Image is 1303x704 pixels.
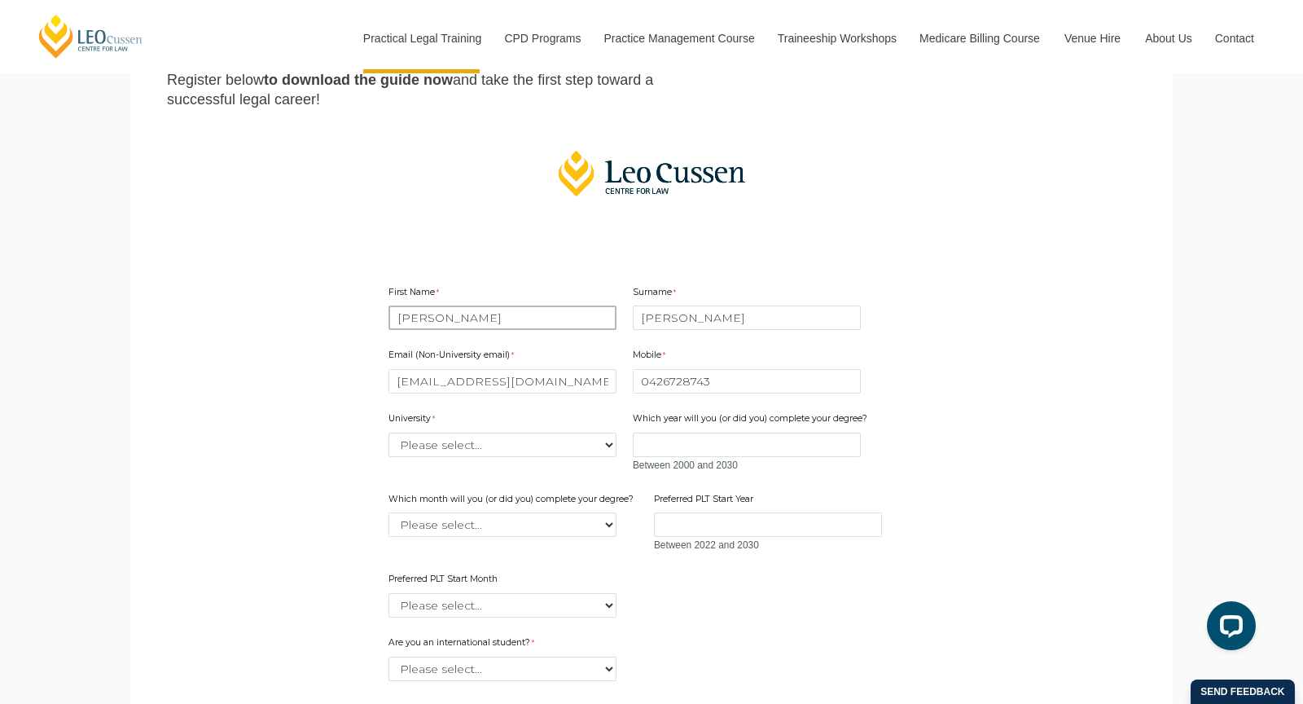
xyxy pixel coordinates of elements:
label: Email (Non-University email) [388,349,518,365]
select: Are you an international student? [388,657,616,681]
label: Preferred PLT Start Month [388,573,502,589]
label: Surname [633,286,680,302]
label: First Name [388,286,443,302]
a: Practice Management Course [592,3,766,73]
a: Contact [1203,3,1266,73]
input: Surname [633,306,861,330]
a: Medicare Billing Course [907,3,1052,73]
a: About Us [1133,3,1203,73]
label: Are you an international student? [388,636,551,653]
input: Email (Non-University email) [388,369,616,394]
label: Which year will you (or did you) complete your degree? [633,412,871,429]
span: Between 2022 and 2030 [654,539,759,551]
span: to download the guide now [264,72,453,88]
iframe: LiveChat chat widget [1194,595,1262,663]
select: Which month will you (or did you) complete your degree? [388,513,616,537]
a: Traineeship Workshops [766,3,907,73]
input: First Name [388,306,616,330]
input: Mobile [633,369,861,394]
span: Between 2000 and 2030 [633,460,738,471]
select: University [388,433,616,457]
input: Which year will you (or did you) complete your degree? [633,433,861,457]
a: Venue Hire [1052,3,1133,73]
label: Which month will you (or did you) complete your degree? [388,493,638,509]
a: Practical Legal Training [351,3,493,73]
a: CPD Programs [492,3,591,73]
label: Mobile [633,349,669,365]
label: University [388,412,439,429]
a: [PERSON_NAME] Centre for Law [37,13,145,59]
select: Preferred PLT Start Month [388,593,616,618]
input: Preferred PLT Start Year [654,513,882,537]
label: Preferred PLT Start Year [654,493,757,509]
span: Register below [167,72,264,88]
span: and take the first step toward a successful legal career! [167,72,653,107]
